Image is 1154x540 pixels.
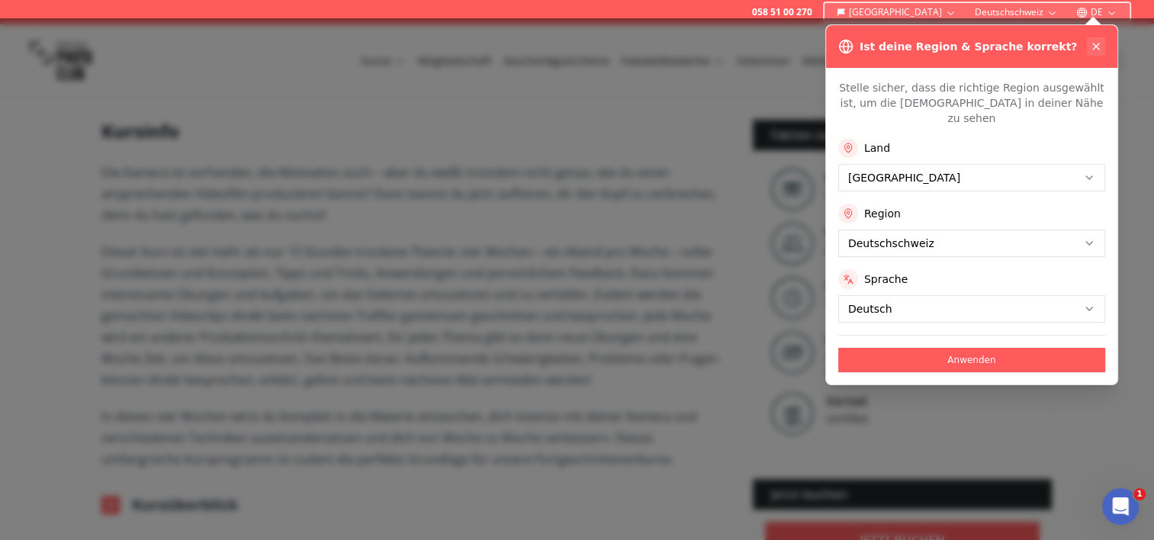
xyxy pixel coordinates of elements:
h3: Ist deine Region & Sprache korrekt? [860,39,1077,54]
label: Land [864,140,890,156]
button: Deutschschweiz [969,3,1064,21]
button: Anwenden [838,348,1105,372]
label: Sprache [864,272,908,287]
label: Region [864,206,901,221]
button: [GEOGRAPHIC_DATA] [831,3,963,21]
span: 1 [1133,488,1146,500]
p: Stelle sicher, dass die richtige Region ausgewählt ist, um die [DEMOGRAPHIC_DATA] in deiner Nähe ... [838,80,1105,126]
a: 058 51 00 270 [752,6,812,18]
button: DE [1070,3,1123,21]
iframe: Intercom live chat [1102,488,1139,525]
